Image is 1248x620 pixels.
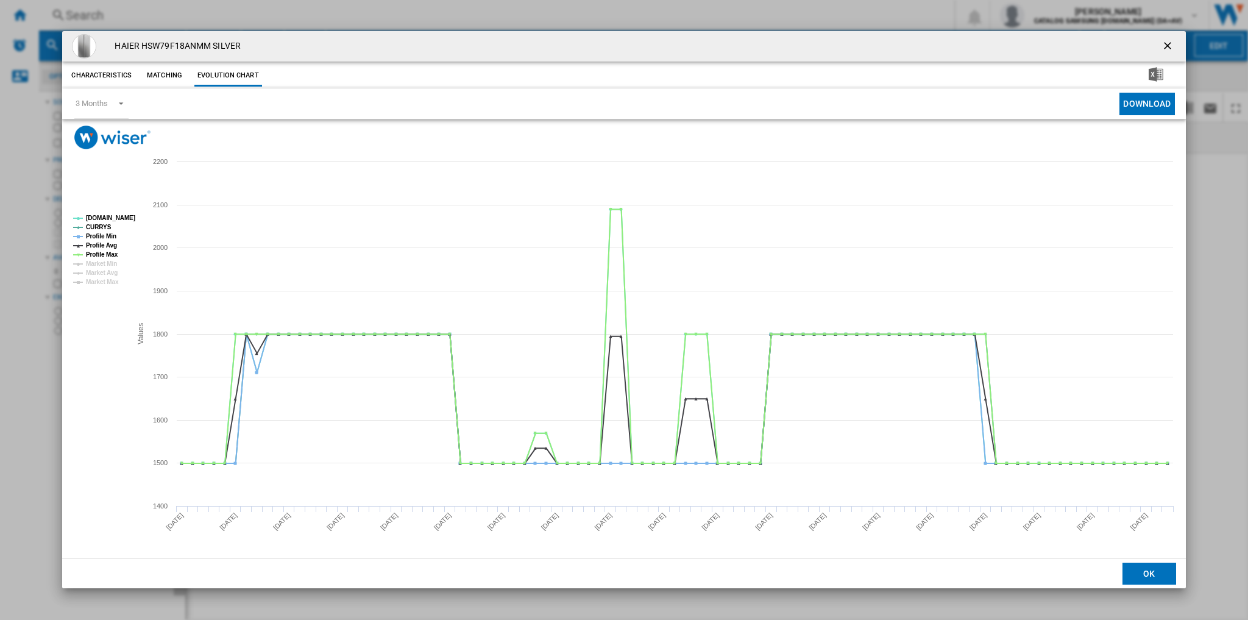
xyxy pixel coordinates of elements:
tspan: Profile Min [86,233,116,240]
tspan: [DATE] [968,511,988,532]
tspan: [DATE] [1129,511,1149,532]
img: 1c91e9eecabbb9881d350ddc4584e75b4781888e_1.jpg [72,34,96,59]
tspan: [DATE] [272,511,292,532]
button: Download in Excel [1129,65,1183,87]
tspan: Market Avg [86,269,118,276]
tspan: [DATE] [540,511,560,532]
tspan: Profile Avg [86,242,117,249]
tspan: [DATE] [701,511,721,532]
tspan: [DATE] [325,511,346,532]
img: logo_wiser_300x94.png [74,126,151,149]
tspan: [DATE] [219,511,239,532]
tspan: Values [136,323,145,344]
tspan: [DATE] [754,511,775,532]
img: excel-24x24.png [1149,67,1163,82]
button: Download [1119,93,1174,115]
button: Characteristics [68,65,135,87]
tspan: Market Max [86,279,119,285]
ng-md-icon: getI18NText('BUTTONS.CLOSE_DIALOG') [1161,40,1176,54]
tspan: [DATE] [807,511,828,532]
button: getI18NText('BUTTONS.CLOSE_DIALOG') [1157,34,1181,59]
tspan: 1700 [153,373,168,380]
div: 3 Months [76,99,107,108]
tspan: 1500 [153,459,168,466]
tspan: Market Min [86,260,117,267]
tspan: [DATE] [1076,511,1096,532]
tspan: [DATE] [915,511,935,532]
button: Evolution chart [194,65,262,87]
tspan: [DATE] [1022,511,1042,532]
tspan: [DATE] [647,511,667,532]
md-dialog: Product popup [62,31,1185,588]
tspan: [DATE] [594,511,614,532]
tspan: 2000 [153,244,168,251]
tspan: [DATE] [861,511,881,532]
button: Matching [138,65,191,87]
tspan: CURRYS [86,224,112,230]
button: OK [1122,563,1176,585]
h4: HAIER HSW79F18ANMM SILVER [108,40,241,52]
tspan: 1600 [153,416,168,424]
tspan: Profile Max [86,251,118,258]
tspan: 1900 [153,287,168,294]
tspan: 2200 [153,158,168,165]
tspan: [DATE] [433,511,453,532]
tspan: [DOMAIN_NAME] [86,215,135,221]
tspan: 1800 [153,330,168,338]
tspan: 1400 [153,502,168,510]
tspan: 2100 [153,201,168,208]
tspan: [DATE] [486,511,506,532]
tspan: [DATE] [165,511,185,532]
tspan: [DATE] [379,511,399,532]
